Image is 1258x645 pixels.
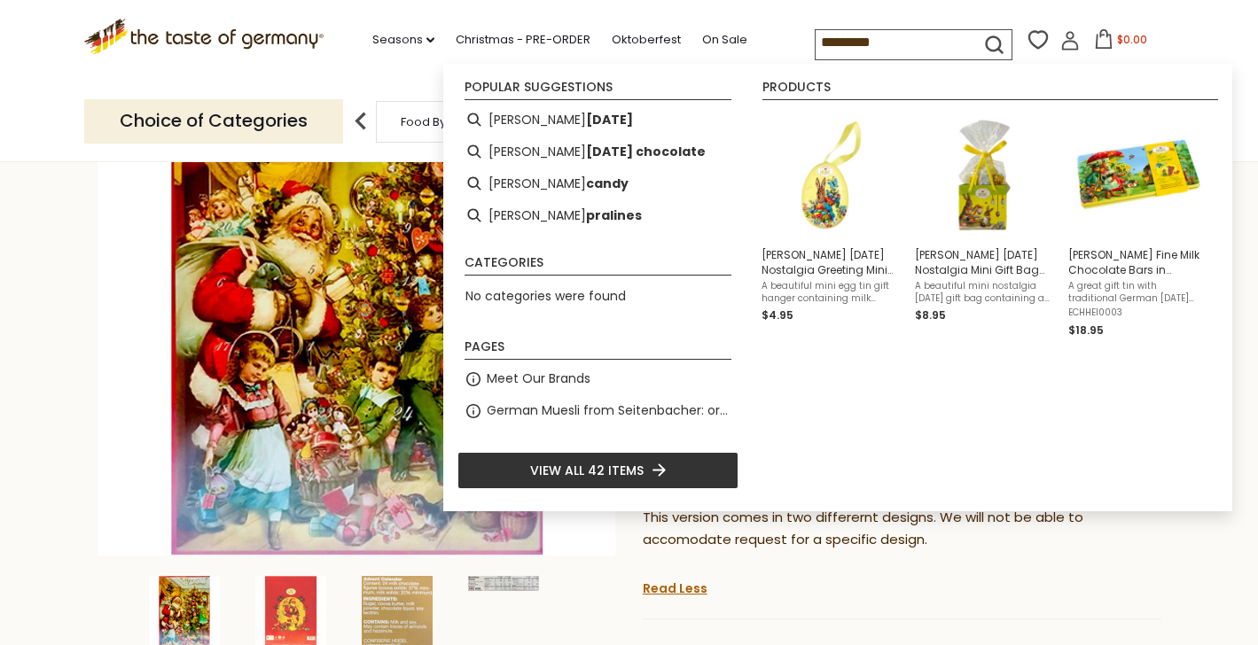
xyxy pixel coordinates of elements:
[343,104,379,139] img: previous arrow
[1083,29,1159,56] button: $0.00
[586,174,629,194] b: candy
[465,256,731,276] li: Categories
[1061,104,1215,346] li: Heidel Fine Milk Chocolate Bars in Nostalgic Easter Bunny Design Gift Tin, 4.2 oz
[457,167,738,199] li: heidel candy
[762,81,1218,100] li: Products
[586,142,706,162] b: [DATE] chocolate
[457,363,738,395] li: Meet Our Brands
[465,340,731,360] li: Pages
[98,37,616,556] img: Heidel "Christmas Nostalgia" Chocolate Advent Calendar, 2.6 oz
[915,247,1054,277] span: [PERSON_NAME] [DATE] Nostalgia Mini Gift Bag with Assorted [DATE] treats .1.7 oz
[84,99,343,143] p: Choice of Categories
[754,104,908,346] li: Heidel Easter Nostalgia Greeting Mini Egg Tin with Hanger, 0.5 oz
[702,30,747,50] a: On Sale
[586,110,633,130] b: [DATE]
[457,395,738,427] li: German Muesli from Seitenbacher: organic and natural food at its best.
[468,576,539,591] img: Heidel "Christmas Nostalgia" Chocolate Advent Calendar, 2.6 oz
[1068,307,1207,319] span: ECHHEI0003
[1117,32,1147,47] span: $0.00
[456,30,590,50] a: Christmas - PRE-ORDER
[586,206,642,226] b: pralines
[643,579,707,597] a: Read Less
[487,369,590,389] a: Meet Our Brands
[457,199,738,231] li: heidel pralines
[920,111,1049,239] img: Heidel Easter Nostalgia Mini Gift Bag
[487,400,731,421] a: German Muesli from Seitenbacher: organic and natural food at its best.
[457,452,738,489] li: View all 42 items
[457,136,738,167] li: heidel easter chocolate
[762,111,901,339] a: Heidel Easter Nostalgia Mini Egg Tin with Hanger[PERSON_NAME] [DATE] Nostalgia Greeting Mini Egg ...
[908,104,1061,346] li: Heidel Easter Nostalgia Mini Gift Bag with Assorted Easter treats .1.7 oz
[915,111,1054,339] a: Heidel Easter Nostalgia Mini Gift Bag[PERSON_NAME] [DATE] Nostalgia Mini Gift Bag with Assorted [...
[372,30,434,50] a: Seasons
[401,115,504,128] a: Food By Category
[1068,247,1207,277] span: [PERSON_NAME] Fine Milk Chocolate Bars in Nostalgic [DATE] Bunny Design Gift Tin, 4.2 oz
[530,461,644,480] span: View all 42 items
[443,64,1232,510] div: Instant Search Results
[915,307,946,322] span: $8.95
[762,247,901,277] span: [PERSON_NAME] [DATE] Nostalgia Greeting Mini Egg Tin with Hanger, 0.5 oz
[643,507,1161,551] p: This version comes in two differernt designs. We will not be able to accomodate request for a spe...
[762,307,793,322] span: $4.95
[457,104,738,136] li: heidel easter
[1068,280,1207,305] span: A great gift tin with traditional German [DATE] bunny designs, filled with premium German milk ch...
[915,280,1054,305] span: A beautiful mini nostalgia [DATE] gift bag containing a milk chocolate bunny and assorted praline...
[1068,322,1104,338] span: $18.95
[762,280,901,305] span: A beautiful mini egg tin gift hanger containing milk chocolate. This keepsake gift will delight e...
[1068,111,1207,339] a: [PERSON_NAME] Fine Milk Chocolate Bars in Nostalgic [DATE] Bunny Design Gift Tin, 4.2 ozA great g...
[465,81,731,100] li: Popular suggestions
[465,287,626,305] span: No categories were found
[612,30,681,50] a: Oktoberfest
[767,111,895,239] img: Heidel Easter Nostalgia Mini Egg Tin with Hanger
